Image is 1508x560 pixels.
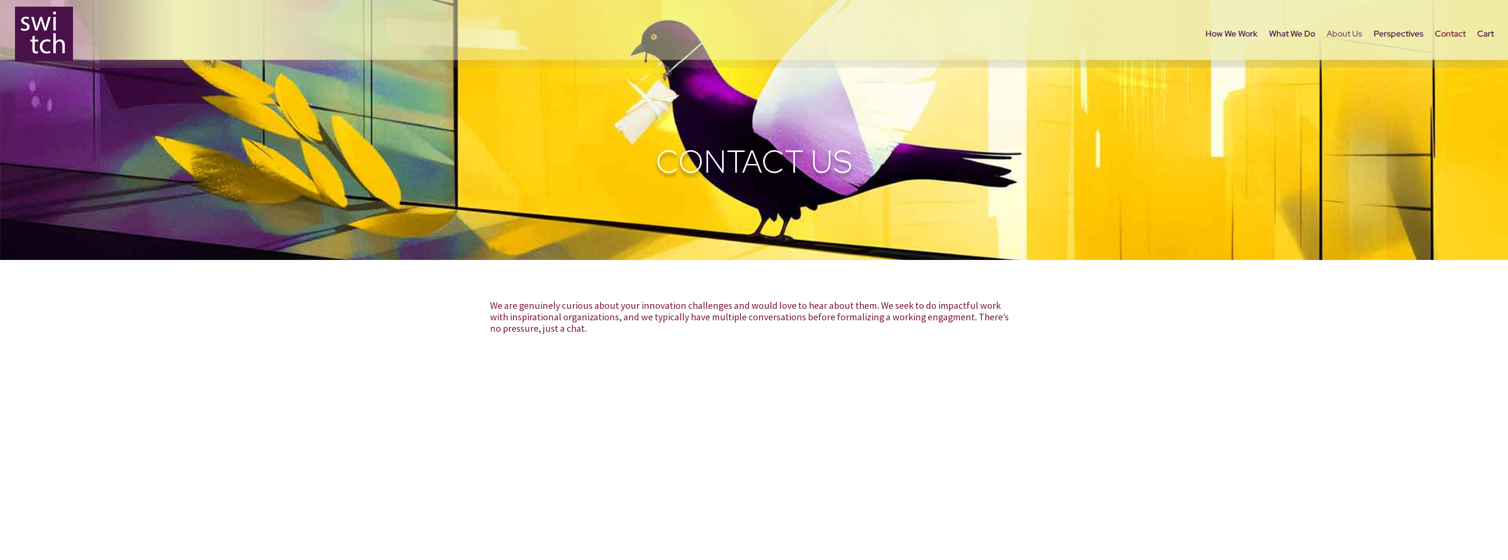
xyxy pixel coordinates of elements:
a: How We Work [1206,31,1257,68]
a: What We Do [1269,31,1315,68]
a: Cart [1477,31,1494,68]
a: About Us [1327,31,1362,68]
h1: Contact Us [490,143,1018,185]
p: We are genuinely curious about your innovation challenges and would love to hear about them. We s... [490,300,1018,334]
a: Contact [1435,31,1466,68]
a: Perspectives [1374,31,1423,68]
